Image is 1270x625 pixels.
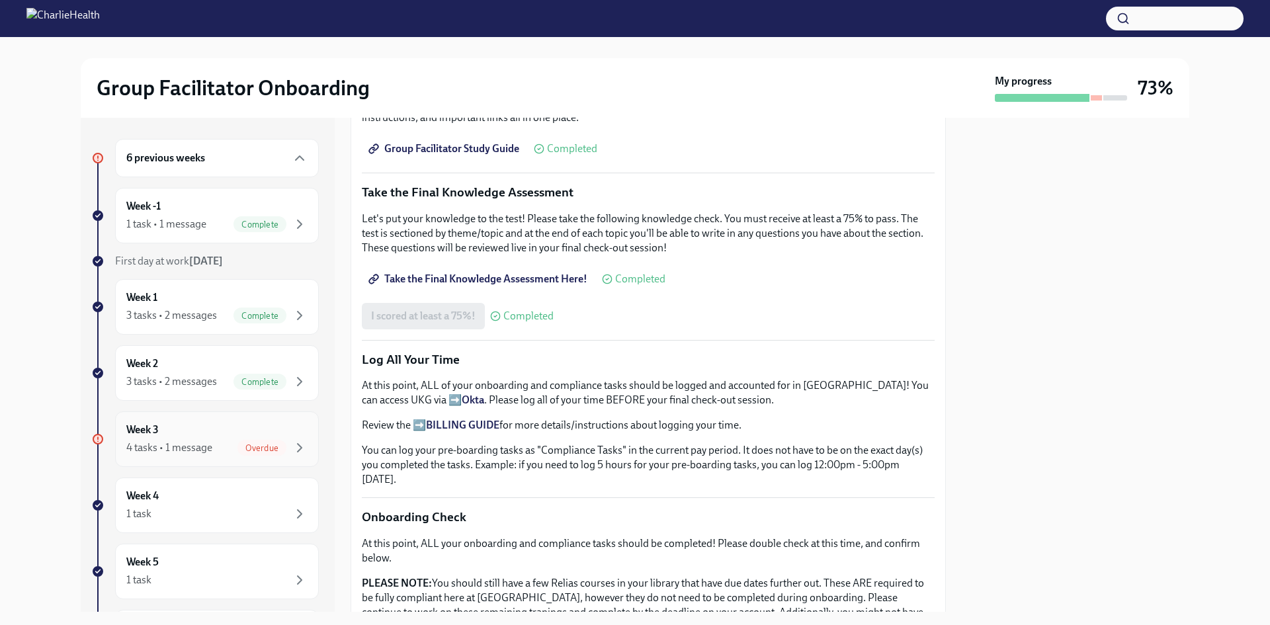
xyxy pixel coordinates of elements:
[126,440,212,455] div: 4 tasks • 1 message
[362,184,935,201] p: Take the Final Knowledge Assessment
[362,577,432,589] strong: PLEASE NOTE:
[615,274,665,284] span: Completed
[126,573,151,587] div: 1 task
[91,188,319,243] a: Week -11 task • 1 messageComplete
[126,151,205,165] h6: 6 previous weeks
[233,311,286,321] span: Complete
[362,536,935,565] p: At this point, ALL your onboarding and compliance tasks should be completed! Please double check ...
[126,308,217,323] div: 3 tasks • 2 messages
[126,217,206,231] div: 1 task • 1 message
[115,139,319,177] div: 6 previous weeks
[91,254,319,269] a: First day at work[DATE]
[126,423,159,437] h6: Week 3
[189,255,223,267] strong: [DATE]
[362,378,935,407] p: At this point, ALL of your onboarding and compliance tasks should be logged and accounted for in ...
[233,220,286,229] span: Complete
[91,279,319,335] a: Week 13 tasks • 2 messagesComplete
[126,290,157,305] h6: Week 1
[233,377,286,387] span: Complete
[362,212,935,255] p: Let's put your knowledge to the test! Please take the following knowledge check. You must receive...
[115,255,223,267] span: First day at work
[91,544,319,599] a: Week 51 task
[26,8,100,29] img: CharlieHealth
[371,272,587,286] span: Take the Final Knowledge Assessment Here!
[126,356,158,371] h6: Week 2
[126,489,159,503] h6: Week 4
[362,351,935,368] p: Log All Your Time
[371,142,519,155] span: Group Facilitator Study Guide
[362,509,935,526] p: Onboarding Check
[97,75,370,101] h2: Group Facilitator Onboarding
[362,266,597,292] a: Take the Final Knowledge Assessment Here!
[426,419,499,431] a: BILLING GUIDE
[995,74,1052,89] strong: My progress
[126,199,161,214] h6: Week -1
[91,478,319,533] a: Week 41 task
[126,507,151,521] div: 1 task
[362,418,935,433] p: Review the ➡️ for more details/instructions about logging your time.
[362,136,529,162] a: Group Facilitator Study Guide
[362,443,935,487] p: You can log your pre-boarding tasks as "Compliance Tasks" in the current pay period. It does not ...
[503,311,554,321] span: Completed
[237,443,286,453] span: Overdue
[91,345,319,401] a: Week 23 tasks • 2 messagesComplete
[462,394,484,406] a: Okta
[91,411,319,467] a: Week 34 tasks • 1 messageOverdue
[126,374,217,389] div: 3 tasks • 2 messages
[126,555,159,569] h6: Week 5
[1138,76,1173,100] h3: 73%
[547,144,597,154] span: Completed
